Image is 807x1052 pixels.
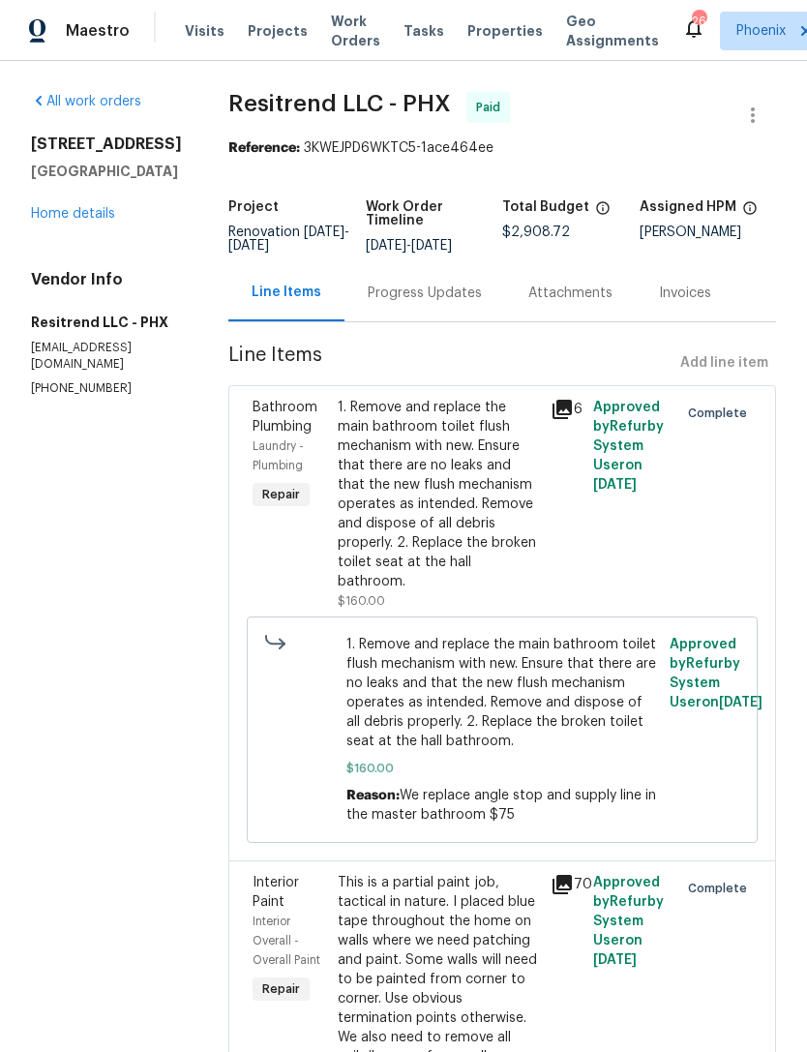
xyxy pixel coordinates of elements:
span: 1. Remove and replace the main bathroom toilet flush mechanism with new. Ensure that there are no... [346,635,659,751]
b: Reference: [228,141,300,155]
p: [EMAIL_ADDRESS][DOMAIN_NAME] [31,340,182,373]
span: Bathroom Plumbing [253,401,317,434]
span: Approved by Refurby System User on [593,876,664,967]
a: All work orders [31,95,141,108]
span: Tasks [403,24,444,38]
h5: Project [228,200,279,214]
span: Resitrend LLC - PHX [228,92,451,115]
span: Complete [688,404,755,423]
div: 26 [692,12,705,31]
span: Paid [476,98,508,117]
h2: [STREET_ADDRESS] [31,135,182,154]
div: 1. Remove and replace the main bathroom toilet flush mechanism with new. Ensure that there are no... [338,398,539,591]
h5: Assigned HPM [640,200,736,214]
span: Reason: [346,789,400,802]
div: Invoices [659,284,711,303]
span: Approved by Refurby System User on [593,401,664,492]
span: Projects [248,21,308,41]
span: Approved by Refurby System User on [670,638,762,709]
div: Attachments [528,284,613,303]
div: 6 [551,398,582,421]
a: Home details [31,207,115,221]
span: Maestro [66,21,130,41]
span: [DATE] [304,225,344,239]
div: [PERSON_NAME] [640,225,777,239]
span: Repair [254,485,308,504]
span: [DATE] [593,953,637,967]
span: $160.00 [346,759,659,778]
span: Phoenix [736,21,786,41]
div: Progress Updates [368,284,482,303]
span: Renovation [228,225,349,253]
span: Geo Assignments [566,12,659,50]
h5: Work Order Timeline [366,200,503,227]
span: Repair [254,979,308,999]
span: Visits [185,21,224,41]
div: 3KWEJPD6WKTC5-1ace464ee [228,138,776,158]
span: Complete [688,879,755,898]
span: Interior Overall - Overall Paint [253,916,320,966]
span: - [228,225,349,253]
span: [DATE] [366,239,406,253]
span: The hpm assigned to this work order. [742,200,758,225]
div: Line Items [252,283,321,302]
span: [DATE] [228,239,269,253]
span: Interior Paint [253,876,299,909]
span: Work Orders [331,12,380,50]
p: [PHONE_NUMBER] [31,380,182,397]
span: Line Items [228,346,672,381]
span: Properties [467,21,543,41]
h5: [GEOGRAPHIC_DATA] [31,162,182,181]
span: [DATE] [593,478,637,492]
span: [DATE] [411,239,452,253]
span: - [366,239,452,253]
span: [DATE] [719,696,762,709]
span: $2,908.72 [502,225,570,239]
span: Laundry - Plumbing [253,440,304,471]
h5: Total Budget [502,200,589,214]
span: $160.00 [338,595,385,607]
span: The total cost of line items that have been proposed by Opendoor. This sum includes line items th... [595,200,611,225]
h5: Resitrend LLC - PHX [31,313,182,332]
span: We replace angle stop and supply line in the master bathroom $75 [346,789,656,822]
div: 70 [551,873,582,896]
h4: Vendor Info [31,270,182,289]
